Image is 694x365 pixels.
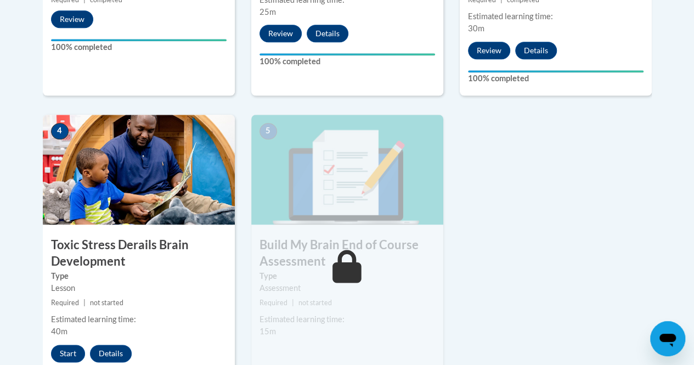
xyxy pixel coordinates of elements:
[298,299,332,307] span: not started
[83,299,86,307] span: |
[51,41,227,53] label: 100% completed
[51,327,67,336] span: 40m
[650,321,685,356] iframe: Button to launch messaging window
[468,42,510,59] button: Review
[51,282,227,294] div: Lesson
[51,299,79,307] span: Required
[51,345,85,362] button: Start
[51,270,227,282] label: Type
[90,345,132,362] button: Details
[259,313,435,325] div: Estimated learning time:
[259,327,276,336] span: 15m
[468,70,644,72] div: Your progress
[307,25,348,42] button: Details
[251,237,443,271] h3: Build My Brain End of Course Assessment
[251,115,443,224] img: Course Image
[259,55,435,68] label: 100% completed
[259,270,435,282] label: Type
[43,237,235,271] h3: Toxic Stress Derails Brain Development
[515,42,557,59] button: Details
[468,24,484,33] span: 30m
[292,299,294,307] span: |
[51,313,227,325] div: Estimated learning time:
[90,299,123,307] span: not started
[259,299,287,307] span: Required
[51,123,69,139] span: 4
[468,10,644,23] div: Estimated learning time:
[259,53,435,55] div: Your progress
[468,72,644,85] label: 100% completed
[43,115,235,224] img: Course Image
[259,123,277,139] span: 5
[51,39,227,41] div: Your progress
[259,282,435,294] div: Assessment
[259,7,276,16] span: 25m
[51,10,93,28] button: Review
[259,25,302,42] button: Review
